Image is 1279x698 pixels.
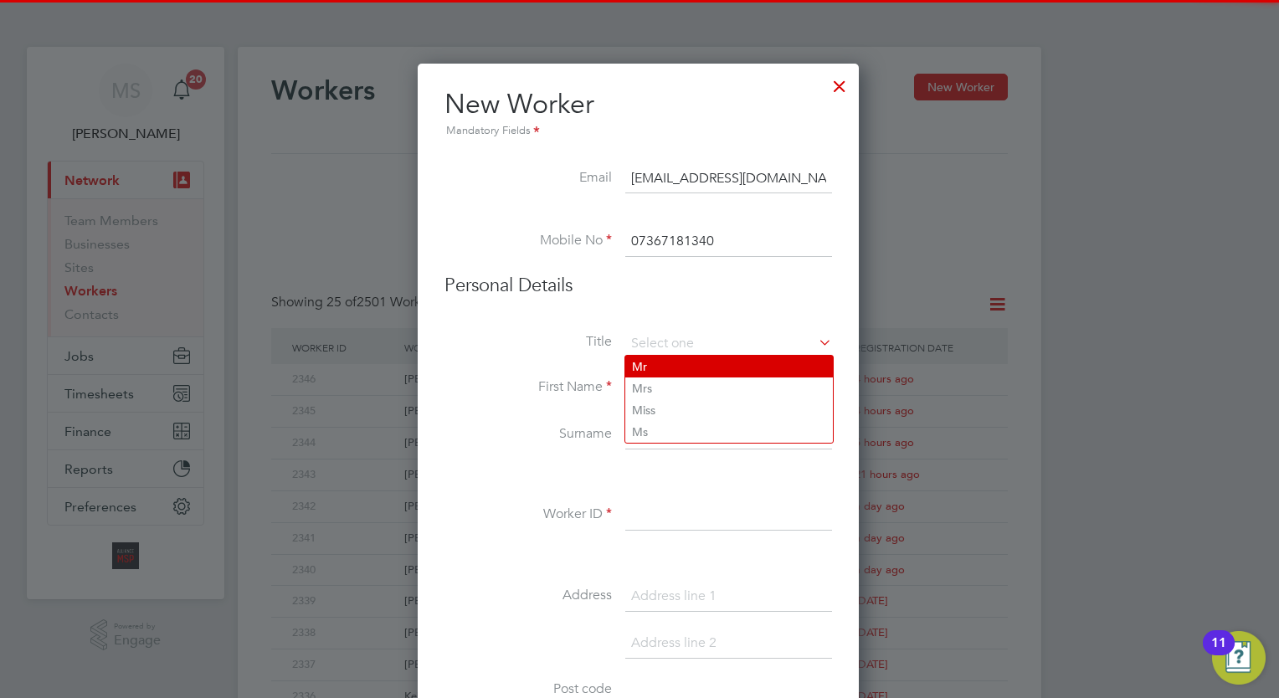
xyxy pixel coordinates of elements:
label: Email [444,169,612,187]
label: Mobile No [444,232,612,249]
li: Ms [625,421,833,443]
li: Miss [625,399,833,421]
input: Select one [625,331,832,357]
label: Surname [444,425,612,443]
button: Open Resource Center, 11 new notifications [1212,631,1266,685]
li: Mrs [625,377,833,399]
label: Address [444,587,612,604]
input: Address line 1 [625,582,832,612]
label: Title [444,333,612,351]
input: Address line 2 [625,629,832,659]
li: Mr [625,356,833,377]
label: Worker ID [444,506,612,523]
label: Post code [444,680,612,698]
h2: New Worker [444,87,832,141]
div: Mandatory Fields [444,122,832,141]
label: First Name [444,378,612,396]
h3: Personal Details [444,274,832,298]
div: 11 [1211,643,1226,665]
